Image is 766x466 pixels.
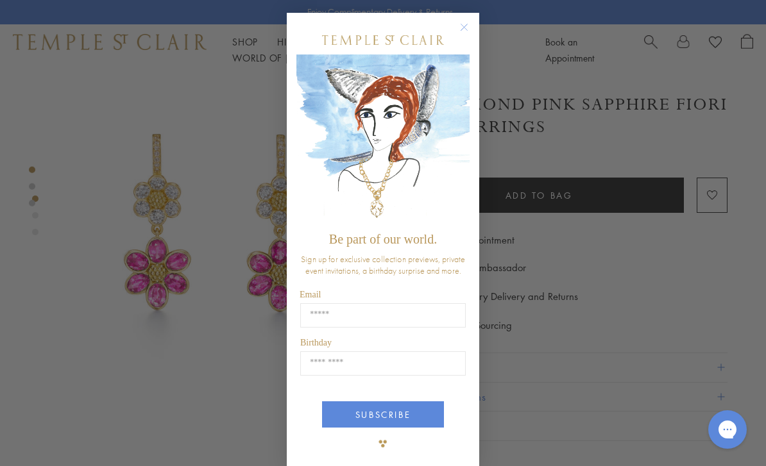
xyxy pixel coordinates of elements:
[300,290,321,299] span: Email
[300,303,466,328] input: Email
[301,253,465,276] span: Sign up for exclusive collection previews, private event invitations, a birthday surprise and more.
[322,35,444,45] img: Temple St. Clair
[322,401,444,428] button: SUBSCRIBE
[463,26,479,42] button: Close dialog
[300,338,332,347] span: Birthday
[370,431,396,456] img: TSC
[329,232,437,246] span: Be part of our world.
[702,406,753,453] iframe: Gorgias live chat messenger
[296,54,470,226] img: c4a9eb12-d91a-4d4a-8ee0-386386f4f338.jpeg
